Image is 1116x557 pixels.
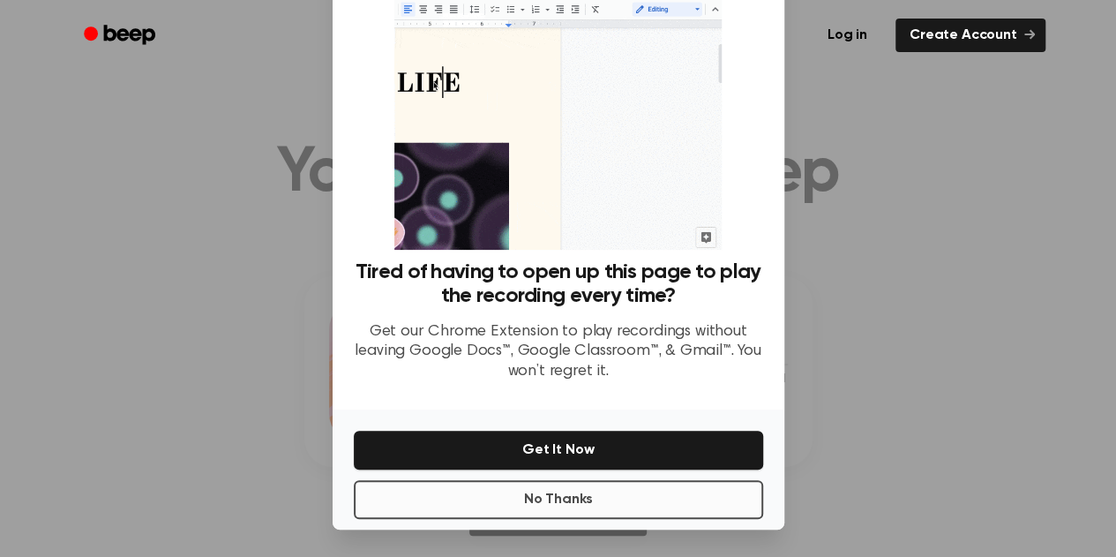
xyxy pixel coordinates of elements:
[895,19,1045,52] a: Create Account
[354,431,763,470] button: Get It Now
[810,15,885,56] a: Log in
[354,260,763,308] h3: Tired of having to open up this page to play the recording every time?
[354,480,763,519] button: No Thanks
[71,19,171,53] a: Beep
[354,322,763,382] p: Get our Chrome Extension to play recordings without leaving Google Docs™, Google Classroom™, & Gm...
